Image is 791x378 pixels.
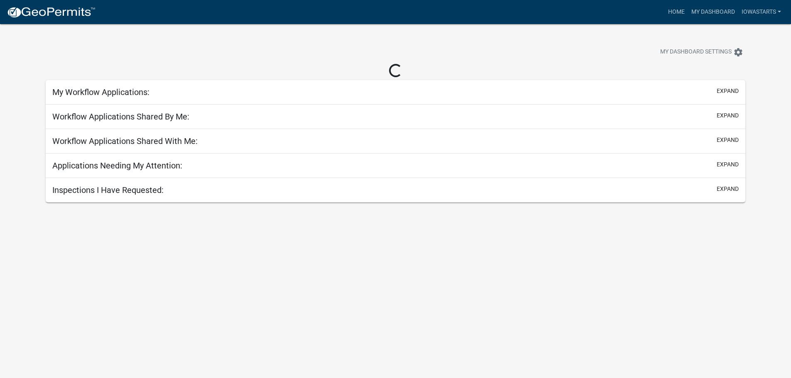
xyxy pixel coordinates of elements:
[654,44,750,60] button: My Dashboard Settingssettings
[733,47,743,57] i: settings
[52,87,149,97] h5: My Workflow Applications:
[717,111,739,120] button: expand
[717,185,739,193] button: expand
[52,161,182,171] h5: Applications Needing My Attention:
[52,185,164,195] h5: Inspections I Have Requested:
[688,4,738,20] a: My Dashboard
[660,47,732,57] span: My Dashboard Settings
[52,112,189,122] h5: Workflow Applications Shared By Me:
[717,87,739,95] button: expand
[52,136,198,146] h5: Workflow Applications Shared With Me:
[738,4,784,20] a: IowaStarts
[717,136,739,144] button: expand
[717,160,739,169] button: expand
[665,4,688,20] a: Home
